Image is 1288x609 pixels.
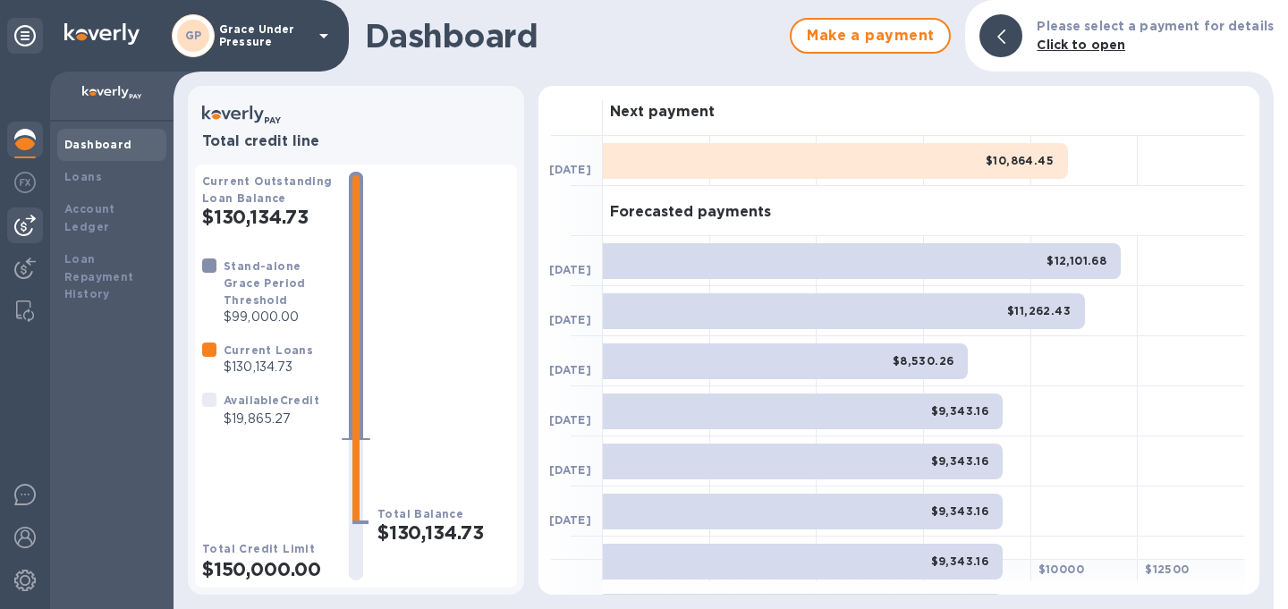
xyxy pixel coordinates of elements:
[790,18,951,54] button: Make a payment
[1145,562,1189,576] b: $ 12500
[549,363,591,376] b: [DATE]
[1007,304,1071,317] b: $11,262.43
[549,413,591,427] b: [DATE]
[893,354,954,368] b: $8,530.26
[549,163,591,176] b: [DATE]
[1037,38,1125,52] b: Click to open
[202,133,510,150] h3: Total credit line
[1046,254,1106,267] b: $12,101.68
[202,542,315,555] b: Total Credit Limit
[549,463,591,477] b: [DATE]
[1037,19,1274,33] b: Please select a payment for details
[202,558,335,580] h2: $150,000.00
[64,170,102,183] b: Loans
[64,138,132,151] b: Dashboard
[377,507,463,520] b: Total Balance
[549,313,591,326] b: [DATE]
[931,454,989,468] b: $9,343.16
[224,410,319,428] p: $19,865.27
[931,554,989,568] b: $9,343.16
[365,17,781,55] h1: Dashboard
[64,252,134,301] b: Loan Repayment History
[224,259,306,307] b: Stand-alone Grace Period Threshold
[806,25,935,47] span: Make a payment
[986,154,1054,167] b: $10,864.45
[224,393,319,407] b: Available Credit
[224,308,335,326] p: $99,000.00
[14,172,36,193] img: Foreign exchange
[202,174,333,205] b: Current Outstanding Loan Balance
[224,358,313,376] p: $130,134.73
[931,404,989,418] b: $9,343.16
[202,206,335,228] h2: $130,134.73
[377,521,510,544] h2: $130,134.73
[549,263,591,276] b: [DATE]
[219,23,309,48] p: Grace Under Pressure
[7,18,43,54] div: Unpin categories
[610,204,771,221] h3: Forecasted payments
[64,202,115,233] b: Account Ledger
[549,513,591,527] b: [DATE]
[610,104,715,121] h3: Next payment
[185,29,202,42] b: GP
[1038,562,1084,576] b: $ 10000
[931,504,989,518] b: $9,343.16
[224,343,313,357] b: Current Loans
[64,23,140,45] img: Logo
